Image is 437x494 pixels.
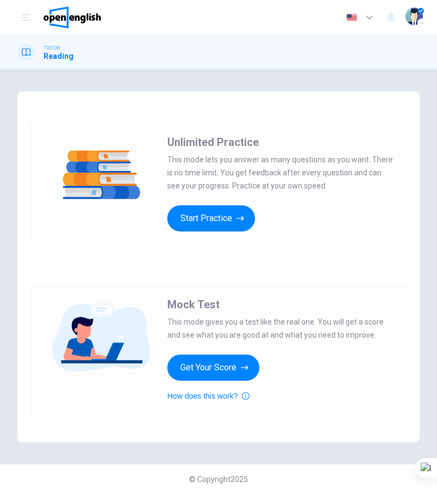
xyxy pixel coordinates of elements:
[167,205,255,231] button: Start Practice
[405,8,423,25] img: Profile picture
[167,298,220,311] span: Mock Test
[167,389,250,402] button: How does this work?
[189,475,248,484] span: © Copyright 2025
[167,153,393,192] span: This mode lets you answer as many questions as you want. There is no time limit. You get feedback...
[44,7,101,28] img: OpenEnglish logo
[17,9,35,26] button: open mobile menu
[167,136,259,149] span: Unlimited Practice
[44,52,74,60] h1: Reading
[44,44,60,52] span: TOEIC®
[167,315,393,341] span: This mode gives you a test like the real one. You will get a score and see what you are good at a...
[345,14,359,22] img: en
[167,355,259,381] button: Get Your Score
